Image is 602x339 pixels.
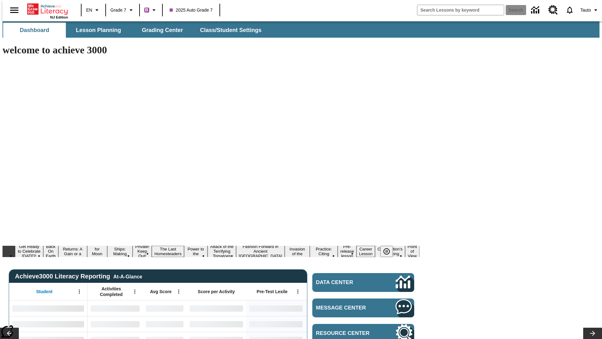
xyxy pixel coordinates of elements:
[405,243,420,259] button: Slide 16 Point of View
[86,7,92,13] span: EN
[27,3,68,15] a: Home
[3,21,599,38] div: SubNavbar
[310,241,338,262] button: Slide 12 Mixed Practice: Citing Evidence
[5,1,24,19] button: Open side menu
[3,44,420,56] h1: welcome to achieve 3000
[91,286,132,297] span: Activities Completed
[312,273,414,292] a: Data Center
[113,273,142,280] div: At-A-Glance
[50,15,68,19] span: NJ Edition
[200,27,261,34] span: Class/Student Settings
[20,27,49,34] span: Dashboard
[143,300,187,316] div: No Data,
[380,246,399,257] div: Pause
[87,241,107,262] button: Slide 4 Time for Moon Rules?
[580,7,591,13] span: Tauto
[257,289,288,294] span: Pre-Test Lexile
[285,241,310,262] button: Slide 11 The Invasion of the Free CD
[375,241,405,262] button: Slide 15 The Constitution's Balancing Act
[356,246,375,257] button: Slide 14 Career Lesson
[142,4,160,16] button: Boost Class color is purple. Change class color
[578,4,602,16] button: Profile/Settings
[338,243,356,259] button: Slide 13 Pre-release lesson
[108,4,137,16] button: Grade: Grade 7, Select a grade
[83,4,103,16] button: Language: EN, Select a language
[293,287,303,296] button: Open Menu
[236,243,285,259] button: Slide 10 Fashion Forward in Ancient Rome
[316,305,377,311] span: Message Center
[562,2,578,18] a: Notifications
[198,289,235,294] span: Score per Activity
[3,23,66,38] button: Dashboard
[107,241,133,262] button: Slide 5 Cruise Ships: Making Waves
[312,299,414,317] a: Message Center
[195,23,267,38] button: Class/Student Settings
[152,246,184,257] button: Slide 7 The Last Homesteaders
[15,243,43,259] button: Slide 1 Get Ready to Celebrate Juneteenth!
[208,243,236,259] button: Slide 9 Attack of the Terrifying Tomatoes
[380,246,393,257] button: Pause
[143,316,187,332] div: No Data,
[583,328,602,339] button: Lesson carousel, Next
[87,300,143,316] div: No Data,
[174,287,183,296] button: Open Menu
[27,2,68,19] div: Home
[110,7,126,13] span: Grade 7
[131,23,194,38] button: Grading Center
[145,6,148,14] span: B
[170,7,213,13] span: 2025 Auto Grade 7
[184,241,208,262] button: Slide 8 Solar Power to the People
[130,287,140,296] button: Open Menu
[75,287,84,296] button: Open Menu
[527,2,545,19] a: Data Center
[150,289,172,294] span: Avg Score
[142,27,183,34] span: Grading Center
[67,23,130,38] button: Lesson Planning
[58,241,87,262] button: Slide 3 Free Returns: A Gain or a Drain?
[316,279,375,286] span: Data Center
[76,27,121,34] span: Lesson Planning
[87,316,143,332] div: No Data,
[43,243,58,259] button: Slide 2 Back On Earth
[3,23,267,38] div: SubNavbar
[133,243,152,259] button: Slide 6 Private! Keep Out!
[545,2,562,19] a: Resource Center, Will open in new tab
[417,5,504,15] input: search field
[36,289,52,294] span: Student
[316,330,377,336] span: Resource Center
[15,273,142,280] span: Achieve3000 Literacy Reporting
